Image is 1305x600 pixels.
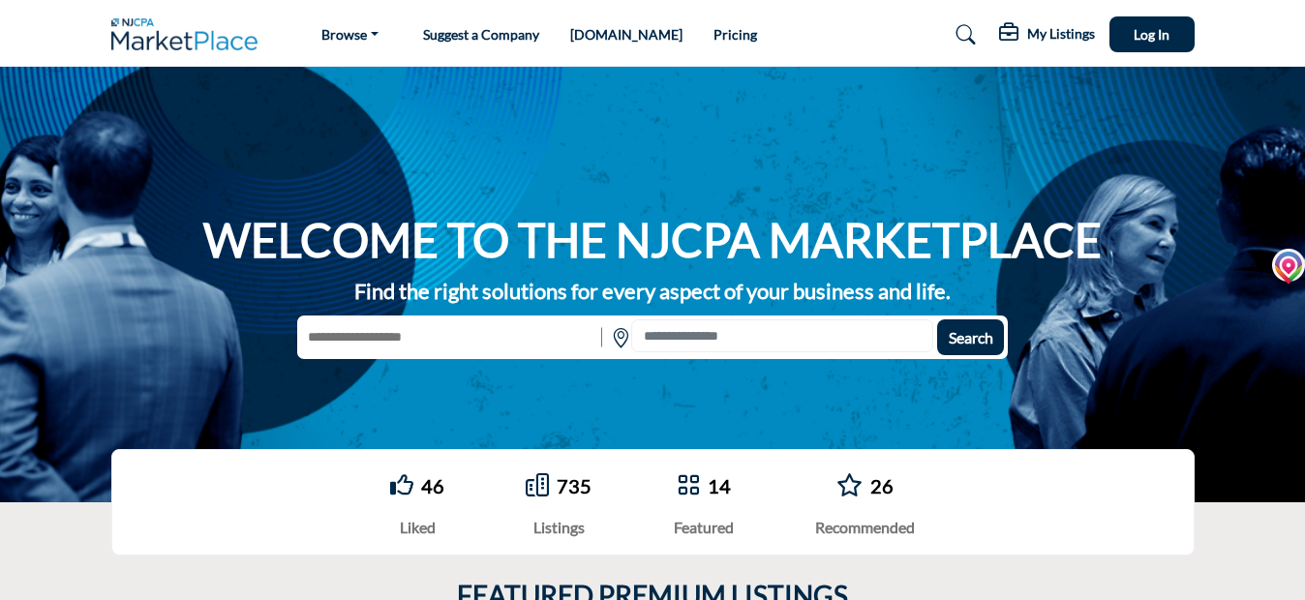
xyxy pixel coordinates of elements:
[674,516,734,539] div: Featured
[423,26,539,43] a: Suggest a Company
[999,23,1095,46] div: My Listings
[526,516,592,539] div: Listings
[1134,26,1169,43] span: Log In
[870,474,894,497] a: 26
[557,474,592,497] a: 735
[1027,25,1095,43] h5: My Listings
[1272,249,1305,285] img: jcrBskumnMAAAAASUVORK5CYII=
[836,473,863,499] a: Go to Recommended
[570,26,683,43] a: [DOMAIN_NAME]
[677,473,700,499] a: Go to Featured
[596,319,607,355] img: Rectangle%203585.svg
[203,210,1102,270] h1: WELCOME TO THE NJCPA MARKETPLACE
[949,328,993,346] span: Search
[354,278,951,304] strong: Find the right solutions for every aspect of your business and life.
[308,21,392,48] a: Browse
[815,516,915,539] div: Recommended
[708,474,731,497] a: 14
[111,18,268,50] img: Site Logo
[390,473,413,496] i: Go to Liked
[713,26,757,43] a: Pricing
[390,516,444,539] div: Liked
[937,319,1004,355] button: Search
[937,19,988,50] a: Search
[421,474,444,497] a: 46
[1109,16,1195,52] button: Log In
